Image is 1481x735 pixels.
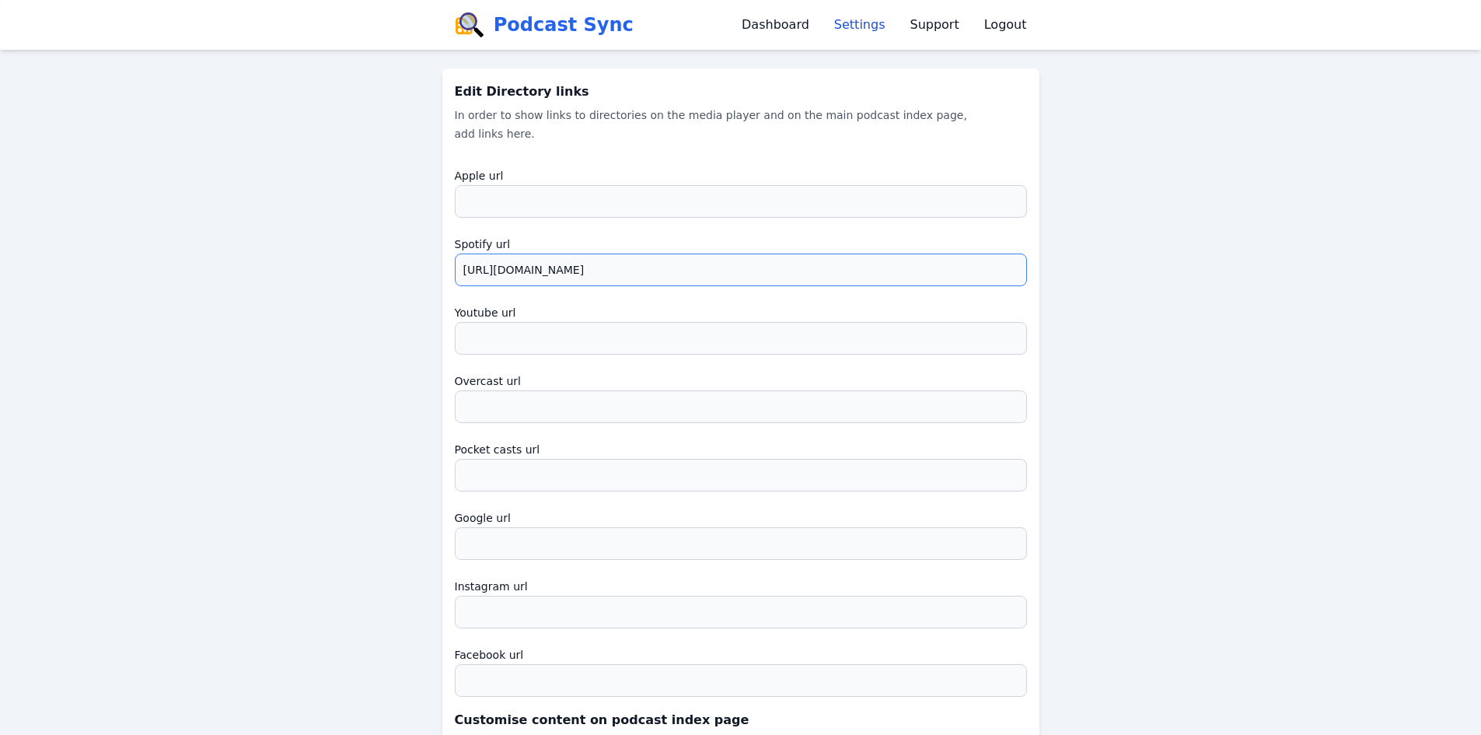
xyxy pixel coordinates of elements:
label: Pocket casts url [455,436,1027,459]
a: Dashboard [742,16,809,34]
a: Logout [984,16,1027,34]
label: Overcast url [455,367,1027,390]
label: Google url [455,504,1027,527]
a: Support [910,16,959,34]
img: logo-d6353d82961d4b277a996a0a8fdf87ac71be1fddf08234e77692563490a7b2fc.svg [455,12,484,37]
a: Podcast Sync [455,12,634,37]
span: Podcast Sync [494,12,634,37]
label: Youtube url [455,299,1027,322]
label: Facebook url [455,641,1027,664]
a: Settings [834,16,885,34]
label: Spotify url [455,230,1027,254]
label: Apple url [455,162,1027,185]
h3: Edit Directory links [455,81,1027,103]
label: Instagram url [455,572,1027,596]
h3: Customise content on podcast index page [455,709,1027,731]
p: In order to show links to directories on the media player and on the main podcast index page, add... [455,106,977,143]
